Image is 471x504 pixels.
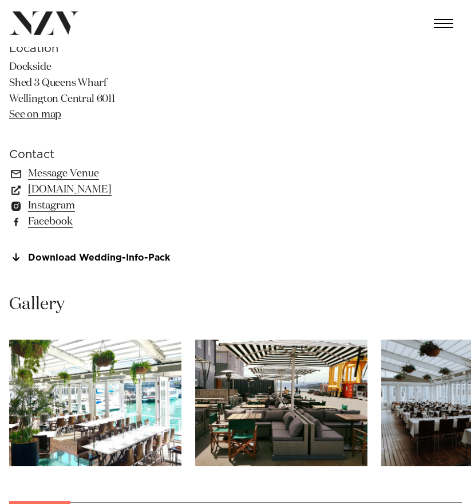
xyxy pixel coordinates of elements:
[9,166,196,182] a: Message Venue
[9,253,196,263] a: Download Wedding-Info-Pack
[9,146,196,163] h6: Contact
[9,11,79,35] img: nzv-logo.png
[9,340,181,466] swiper-slide: 1 / 18
[9,109,61,120] a: See on map
[9,214,196,230] a: Facebook
[9,198,196,214] a: Instagram
[9,182,196,198] a: [DOMAIN_NAME]
[9,60,196,124] p: Dockside Shed 3 Queens Wharf Wellington Central 6011
[9,294,65,317] h2: Gallery
[195,340,367,466] swiper-slide: 2 / 18
[9,40,196,57] h6: Location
